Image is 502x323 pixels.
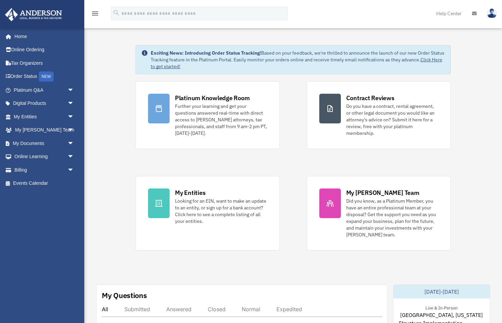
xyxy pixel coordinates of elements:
[393,285,490,298] div: [DATE]-[DATE]
[5,110,84,123] a: My Entitiesarrow_drop_down
[151,57,442,69] a: Click Here to get started!
[67,97,81,111] span: arrow_drop_down
[5,123,84,137] a: My [PERSON_NAME] Teamarrow_drop_down
[5,30,81,43] a: Home
[307,81,451,149] a: Contract Reviews Do you have a contract, rental agreement, or other legal document you would like...
[91,12,99,18] a: menu
[5,97,84,110] a: Digital Productsarrow_drop_down
[175,198,267,225] div: Looking for an EIN, want to make an update to an entity, or sign up for a bank account? Click her...
[67,110,81,124] span: arrow_drop_down
[166,306,191,313] div: Answered
[175,188,205,197] div: My Entities
[136,81,280,149] a: Platinum Knowledge Room Further your learning and get your questions answered real-time with dire...
[307,176,451,251] a: My [PERSON_NAME] Team Did you know, as a Platinum Member, you have an entire professional team at...
[5,83,84,97] a: Platinum Q&Aarrow_drop_down
[39,71,54,82] div: NEW
[175,94,250,102] div: Platinum Knowledge Room
[113,9,120,17] i: search
[5,163,84,177] a: Billingarrow_drop_down
[102,306,108,313] div: All
[67,150,81,164] span: arrow_drop_down
[5,150,84,164] a: Online Learningarrow_drop_down
[67,83,81,97] span: arrow_drop_down
[400,311,483,319] span: [GEOGRAPHIC_DATA], [US_STATE]
[420,304,463,311] div: Live & In-Person
[151,50,445,70] div: Based on your feedback, we're thrilled to announce the launch of our new Order Status Tracking fe...
[346,94,394,102] div: Contract Reviews
[124,306,150,313] div: Submitted
[136,176,280,251] a: My Entities Looking for an EIN, want to make an update to an entity, or sign up for a bank accoun...
[5,177,84,190] a: Events Calendar
[91,9,99,18] i: menu
[67,163,81,177] span: arrow_drop_down
[102,290,147,300] div: My Questions
[5,43,84,57] a: Online Ordering
[67,137,81,150] span: arrow_drop_down
[346,198,439,238] div: Did you know, as a Platinum Member, you have an entire professional team at your disposal? Get th...
[208,306,226,313] div: Closed
[151,50,261,56] strong: Exciting News: Introducing Order Status Tracking!
[67,123,81,137] span: arrow_drop_down
[5,137,84,150] a: My Documentsarrow_drop_down
[175,103,267,137] div: Further your learning and get your questions answered real-time with direct access to [PERSON_NAM...
[346,188,419,197] div: My [PERSON_NAME] Team
[346,103,439,137] div: Do you have a contract, rental agreement, or other legal document you would like an attorney's ad...
[276,306,302,313] div: Expedited
[487,8,497,18] img: User Pic
[3,8,64,21] img: Anderson Advisors Platinum Portal
[242,306,260,313] div: Normal
[5,70,84,84] a: Order StatusNEW
[5,56,84,70] a: Tax Organizers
